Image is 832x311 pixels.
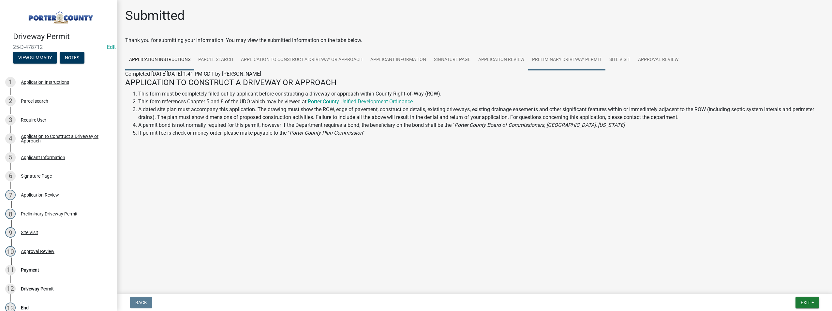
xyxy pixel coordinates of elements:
div: End [21,305,29,310]
button: Back [130,297,152,308]
div: 11 [5,265,16,275]
li: If permit fee is check or money order, please make payable to the " " [138,129,824,137]
button: Exit [795,297,819,308]
li: A permit bond is not normally required for this permit, however if the Department requires a bond... [138,121,824,129]
div: Application Instructions [21,80,69,84]
div: 7 [5,190,16,200]
wm-modal-confirm: Summary [13,55,57,61]
div: 2 [5,96,16,106]
h4: Driveway Permit [13,32,112,41]
li: This form references Chapter 5 and 8 of the UDO which may be viewed at: [138,98,824,106]
div: Approval Review [21,249,54,254]
a: Edit [107,44,116,50]
div: Parcel search [21,99,48,103]
span: 25-D-478712 [13,44,104,50]
div: 3 [5,115,16,125]
div: Signature Page [21,174,52,178]
wm-modal-confirm: Notes [60,55,84,61]
h1: Submitted [125,8,185,23]
div: 12 [5,284,16,294]
a: Preliminary Driveway Permit [528,50,605,70]
a: Application Review [474,50,528,70]
div: 6 [5,171,16,181]
img: Porter County, Indiana [13,7,107,25]
button: View Summary [13,52,57,64]
li: A dated site plan must accompany this application. The drawing must show the ROW, edge of pavemen... [138,106,824,121]
div: Payment [21,268,39,272]
span: Back [135,300,147,305]
i: Porter County Board of Commissioners, [GEOGRAPHIC_DATA], [US_STATE] [454,122,625,128]
div: 1 [5,77,16,87]
a: Signature Page [430,50,474,70]
div: Applicant Information [21,155,65,160]
div: Driveway Permit [21,287,54,291]
div: Thank you for submitting your information. You may view the submitted information on the tabs below. [125,37,824,44]
a: Application Instructions [125,50,194,70]
div: 4 [5,133,16,144]
a: Site Visit [605,50,634,70]
li: This form must be completely filled out by applicant before constructing a driveway or approach w... [138,90,824,98]
div: Preliminary Driveway Permit [21,212,78,216]
button: Notes [60,52,84,64]
div: Site Visit [21,230,38,235]
a: Approval Review [634,50,682,70]
a: Applicant Information [366,50,430,70]
div: 5 [5,152,16,163]
a: Parcel search [194,50,237,70]
span: Exit [801,300,810,305]
div: Require User [21,118,46,122]
i: Porter County Plan Commission [290,130,363,136]
div: 10 [5,246,16,257]
div: 9 [5,227,16,238]
h4: APPLICATION TO CONSTRUCT A DRIVEWAY OR APPROACH [125,78,824,87]
div: 8 [5,209,16,219]
div: Application Review [21,193,59,197]
span: Completed [DATE][DATE] 1:41 PM CDT by [PERSON_NAME] [125,71,261,77]
a: Application to Construct a Driveway or Approach [237,50,366,70]
a: Porter County Unified Development Ordinance [308,98,413,105]
wm-modal-confirm: Edit Application Number [107,44,116,50]
div: Application to Construct a Driveway or Approach [21,134,107,143]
